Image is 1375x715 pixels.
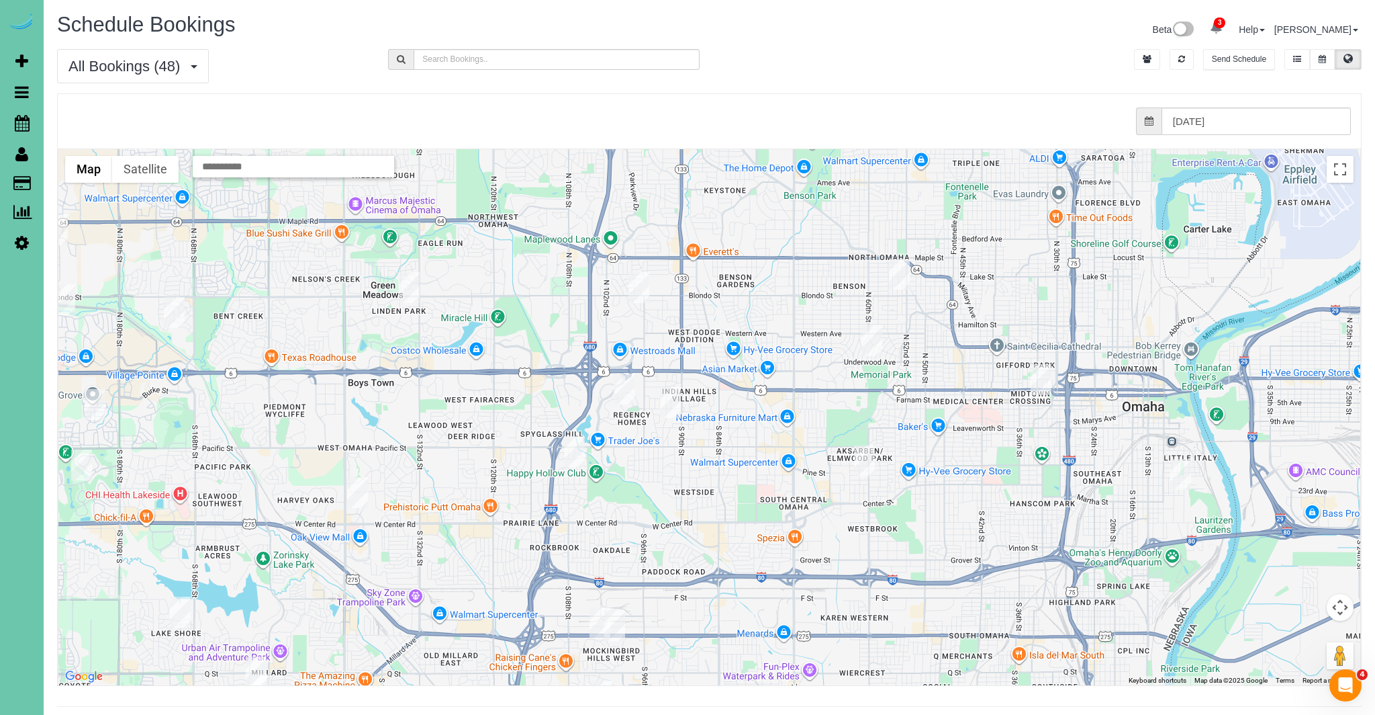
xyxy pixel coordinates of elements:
[1327,594,1354,621] button: Map camera controls
[62,668,106,685] img: Google
[112,156,179,183] button: Show satellite imagery
[1214,17,1225,28] span: 3
[68,58,187,75] span: All Bookings (48)
[249,674,270,705] div: 08/26/2025 11:30AM - Kriti Gautama - 5820 S 157th Street, Omaha, NE 68135
[1153,24,1194,35] a: Beta
[604,610,625,641] div: 08/26/2025 12:00PM - Rosanne Blank - 4718 S 99th Circle, Omaha, NE 68127
[1302,677,1356,684] a: Report a map error
[246,657,267,687] div: 08/26/2025 8:30AM - Patti Petersen - 15712 S Street, Omaha, NE 68135
[1170,459,1191,490] div: 08/26/2025 8:00AM - Dani Koenig - 607 Cedar St, Omaha, NE 68108
[47,214,68,245] div: 08/26/2025 8:00AM - Deb Exstrom - 2724 N 189th Street, Elkhorn, NE 68022
[1239,24,1265,35] a: Help
[628,272,649,303] div: 08/26/2025 12:00PM - **Mary Smith - 1476 N 96th Ave, Omaha, NE 68114
[1357,669,1368,680] span: 4
[62,668,106,685] a: Open this area in Google Maps (opens a new window)
[1203,13,1229,43] a: 3
[1129,676,1186,685] button: Keyboard shortcuts
[1327,156,1354,183] button: Toggle fullscreen view
[1161,108,1351,135] input: Date
[54,284,75,315] div: 08/26/2025 1:30PM - Deana Olsen - 18802 Honeysuckel Drive, Elkhorn, NE 68022
[164,297,185,328] div: 08/26/2025 11:30AM - Jeanne Stevens - 17117 Western Circle, Omaha, NE 68118
[589,607,610,638] div: 08/26/2025 11:30AM - Stephanie Sleeper - 10226 M Street, Omaha, NE 68127
[1329,669,1362,702] iframe: Intercom live chat
[889,259,910,290] div: 08/26/2025 8:30AM - Emily Nguyen - 2030 N 53rd Street, Omaha, NE 68104
[414,49,699,70] input: Search Bookings..
[65,156,112,183] button: Show street map
[1203,49,1275,70] button: Send Schedule
[854,446,875,476] div: 08/26/2025 8:30AM - Annie Dolan - 6019 Hickory Street, Omaha, NE 68106
[1276,677,1294,684] a: Terms (opens in new tab)
[614,374,634,405] div: 08/26/2025 12:00PM - Pamela Finn - 9830 Harney Parkway North, Omaha, NE 68114
[564,436,585,467] div: 08/26/2025 8:00AM - Angela Rodriguez - 1512 S 106th Ave, Omaha, NE 68124
[861,325,882,356] div: 08/26/2025 8:00AM - Callie Dian - 667 N 59th Street, Omaha, NE 68132
[57,13,235,36] span: Schedule Bookings
[1194,677,1268,684] span: Map data ©2025 Google
[1172,22,1194,39] img: New interface
[660,387,681,418] div: 08/26/2025 8:30AM - Ray and Amy Peltz - 532 South 91st Avenue, Omaha, NE 68114
[399,272,420,303] div: 08/26/2025 12:00PM - Pam & Mike Smiricky - 1828 N 132nd Ave, Omaha, NE 68154
[592,681,613,712] div: 08/26/2025 11:30AM - Sue & Doug Gollehon - 10206 Y St, Omaha, NE 68127
[8,13,35,32] img: Automaid Logo
[57,49,209,83] button: All Bookings (48)
[170,597,191,628] div: 08/26/2025 12:00PM - ADAM ROXBURGH (CARLJARL LOCKSMITH ) - 16930 K St, Omaha, NE 68135
[1031,364,1051,395] div: 08/26/2025 2:30PM - Ashley Scheffer - 200 S 31st Ave; Apt 4603, Omaha, NE 68131
[347,477,368,508] div: 08/26/2025 12:00PM - Bev Lundberg - 1623 S 141 Ave Circle, Omaha, NE 68144
[1274,24,1358,35] a: [PERSON_NAME]
[1327,642,1354,669] button: Drag Pegman onto the map to open Street View
[85,389,105,420] div: 08/26/2025 8:30AM - Leah Bockelman - 577 S 183rd Ave, Elkhorn, NE 68022
[71,450,92,480] div: 08/26/2025 8:30AM - Beth Stanek - 1651 S 186th Circle, Omaha, NE 68130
